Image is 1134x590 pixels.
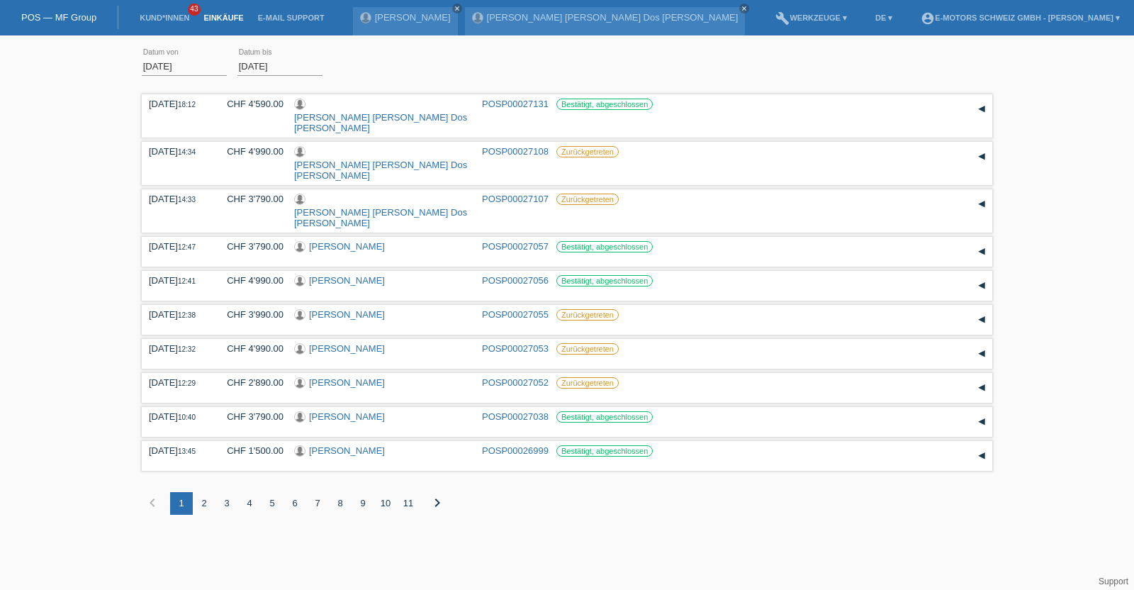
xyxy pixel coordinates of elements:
a: POSP00027131 [482,99,549,109]
div: 3 [215,492,238,515]
a: E-Mail Support [251,13,332,22]
div: 8 [329,492,352,515]
a: POSP00027108 [482,146,549,157]
span: 12:47 [178,243,196,251]
label: Zurückgetreten [556,146,619,157]
div: CHF 3'990.00 [216,309,283,320]
a: POSP00027038 [482,411,549,422]
div: 5 [261,492,283,515]
span: 12:29 [178,379,196,387]
a: [PERSON_NAME] [309,275,385,286]
span: 18:12 [178,101,196,108]
a: [PERSON_NAME] [309,343,385,354]
div: [DATE] [149,99,206,109]
i: build [775,11,790,26]
a: account_circleE-Motors Schweiz GmbH - [PERSON_NAME] ▾ [914,13,1127,22]
a: POSP00026999 [482,445,549,456]
div: auf-/zuklappen [971,377,992,399]
a: [PERSON_NAME] [375,12,451,23]
div: auf-/zuklappen [971,309,992,330]
a: Support [1099,577,1128,586]
div: 1 [170,492,193,515]
div: [DATE] [149,377,206,388]
a: close [739,4,749,13]
i: chevron_right [429,494,446,511]
span: 12:41 [178,277,196,285]
div: [DATE] [149,275,206,286]
i: close [741,5,748,12]
a: [PERSON_NAME] [309,411,385,422]
div: 9 [352,492,374,515]
div: auf-/zuklappen [971,411,992,433]
a: POSP00027055 [482,309,549,320]
label: Bestätigt, abgeschlossen [556,445,653,457]
a: POSP00027052 [482,377,549,388]
label: Bestätigt, abgeschlossen [556,241,653,252]
div: 2 [193,492,215,515]
span: 12:38 [178,311,196,319]
div: CHF 3'790.00 [216,241,283,252]
div: [DATE] [149,194,206,204]
a: POSP00027107 [482,194,549,204]
a: POSP00027053 [482,343,549,354]
div: CHF 2'890.00 [216,377,283,388]
div: auf-/zuklappen [971,99,992,120]
i: close [454,5,461,12]
a: buildWerkzeuge ▾ [768,13,854,22]
a: [PERSON_NAME] [309,241,385,252]
a: Einkäufe [196,13,250,22]
div: CHF 4'990.00 [216,146,283,157]
i: account_circle [921,11,935,26]
div: 7 [306,492,329,515]
div: CHF 1'500.00 [216,445,283,456]
label: Zurückgetreten [556,194,619,205]
div: auf-/zuklappen [971,275,992,296]
label: Zurückgetreten [556,377,619,389]
div: auf-/zuklappen [971,241,992,262]
div: auf-/zuklappen [971,194,992,215]
div: CHF 4'990.00 [216,275,283,286]
a: [PERSON_NAME] [309,309,385,320]
label: Bestätigt, abgeschlossen [556,99,653,110]
a: POSP00027057 [482,241,549,252]
a: POSP00027056 [482,275,549,286]
div: auf-/zuklappen [971,343,992,364]
label: Zurückgetreten [556,343,619,355]
a: [PERSON_NAME] [PERSON_NAME] Dos [PERSON_NAME] [294,207,467,228]
div: [DATE] [149,309,206,320]
a: [PERSON_NAME] [PERSON_NAME] Dos [PERSON_NAME] [294,160,467,181]
span: 14:34 [178,148,196,156]
div: auf-/zuklappen [971,146,992,167]
div: [DATE] [149,411,206,422]
a: DE ▾ [868,13,899,22]
div: [DATE] [149,445,206,456]
div: [DATE] [149,241,206,252]
a: [PERSON_NAME] [309,445,385,456]
label: Bestätigt, abgeschlossen [556,275,653,286]
a: close [452,4,462,13]
div: CHF 3'790.00 [216,194,283,204]
div: auf-/zuklappen [971,445,992,467]
span: 13:45 [178,447,196,455]
label: Zurückgetreten [556,309,619,321]
div: CHF 4'590.00 [216,99,283,109]
span: 10:40 [178,413,196,421]
span: 14:33 [178,196,196,204]
div: 4 [238,492,261,515]
span: 43 [188,4,201,16]
div: CHF 3'790.00 [216,411,283,422]
a: POS — MF Group [21,12,96,23]
div: CHF 4'990.00 [216,343,283,354]
label: Bestätigt, abgeschlossen [556,411,653,423]
a: Kund*innen [133,13,196,22]
div: 6 [283,492,306,515]
div: [DATE] [149,146,206,157]
span: 12:32 [178,345,196,353]
div: 11 [397,492,420,515]
i: chevron_left [144,494,161,511]
a: [PERSON_NAME] [PERSON_NAME] Dos [PERSON_NAME] [487,12,739,23]
a: [PERSON_NAME] [309,377,385,388]
div: 10 [374,492,397,515]
div: [DATE] [149,343,206,354]
a: [PERSON_NAME] [PERSON_NAME] Dos [PERSON_NAME] [294,112,467,133]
